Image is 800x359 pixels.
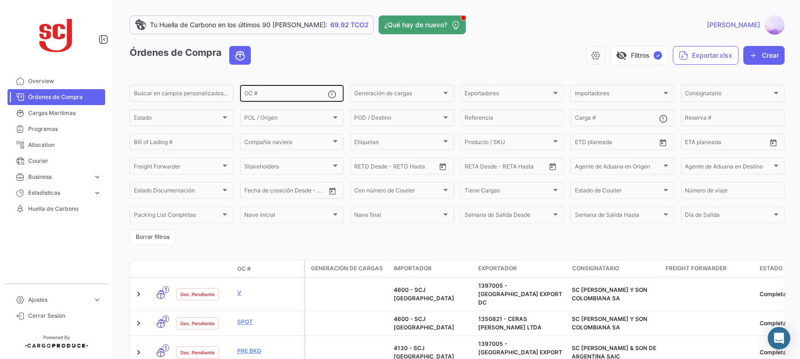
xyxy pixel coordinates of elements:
span: Exportadores [465,92,551,98]
a: SPOT [237,318,300,326]
span: 4600 - SCJ Colombia [394,315,454,331]
input: Hasta [598,140,637,147]
span: Doc. Pendiente [180,349,215,356]
span: Producto / SKU [465,140,551,147]
datatable-header-cell: Estado Doc. [172,265,233,273]
span: 1 [163,286,169,293]
input: Desde [244,189,261,195]
span: visibility_off [616,50,628,61]
span: Importadores [575,92,662,98]
h3: Órdenes de Compra [130,46,254,65]
span: Estado [134,116,221,122]
datatable-header-cell: Importador [390,260,474,277]
span: Cargas Marítimas [28,109,101,117]
span: Allocation [28,141,101,149]
span: Etiquetas [355,140,442,147]
button: Exportar.xlsx [673,46,739,65]
input: Hasta [268,189,306,195]
button: Open calendar [326,184,340,198]
input: Hasta [378,164,417,171]
span: Agente de Aduana en Destino [685,164,772,171]
input: Hasta [488,164,527,171]
datatable-header-cell: Exportador [474,260,568,277]
span: Nave inicial [244,213,331,220]
datatable-header-cell: OC # [233,261,304,277]
span: Semana de Salida Desde [465,213,551,220]
span: SC JOHNSON Y SON COLOMBIANA SA [572,286,648,302]
a: Órdenes de Compra [8,89,105,105]
span: Stakeholders [244,164,331,171]
a: Overview [8,73,105,89]
span: 1 [163,344,169,351]
span: expand_more [93,173,101,181]
span: Estado Documentación [134,189,221,195]
button: Open calendar [656,136,670,150]
span: Programas [28,125,101,133]
a: PRE BKG [237,347,300,355]
span: expand_more [93,189,101,197]
span: 4600 - SCJ Colombia [394,286,454,302]
input: Desde [465,164,482,171]
span: Estadísticas [28,189,89,197]
span: Estado [760,264,783,273]
span: Consignatario [572,264,619,273]
span: POL / Origen [244,116,331,122]
span: ¿Qué hay de nuevo? [384,20,447,30]
button: Ocean [230,46,250,64]
span: Importador [394,264,432,273]
span: OC # [237,265,251,273]
span: 1397005 - TOLUCA EXPORT DC [478,282,563,306]
span: Doc. Pendiente [180,320,215,327]
span: 2 [163,315,169,322]
span: SC JOHNSON Y SON COLOMBIANA SA [572,315,648,331]
span: POD / Destino [355,116,442,122]
datatable-header-cell: Freight Forwarder [662,260,756,277]
span: Día de Salida [685,213,772,220]
img: scj_logo1.svg [33,11,80,58]
button: Open calendar [436,160,450,174]
button: ¿Qué hay de nuevo? [379,15,466,34]
a: v [237,289,300,297]
a: Courier [8,153,105,169]
input: Desde [355,164,372,171]
input: Desde [575,140,592,147]
span: Compañía naviera [244,140,331,147]
div: Abrir Intercom Messenger [768,327,791,350]
span: Con número de Courier [355,189,442,195]
span: Agente de Aduana en Origen [575,164,662,171]
span: Generación de cargas [311,264,383,273]
span: ✓ [654,51,662,60]
a: Allocation [8,137,105,153]
a: Expand/Collapse Row [134,348,143,357]
span: Cerrar Sesión [28,312,101,320]
span: [PERSON_NAME] [707,20,761,30]
span: Freight Forwarder [134,164,221,171]
span: Packing List Completas [134,213,221,220]
button: Crear [744,46,785,65]
a: Expand/Collapse Row [134,319,143,328]
span: Consignatario [685,92,772,98]
span: Estado de Courier [575,189,662,195]
span: Semana de Salida Hasta [575,213,662,220]
a: Expand/Collapse Row [134,290,143,299]
span: Generación de cargas [355,92,442,98]
datatable-header-cell: Consignatario [568,260,662,277]
span: Freight Forwarder [666,264,727,273]
a: Programas [8,121,105,137]
span: Ajustes [28,296,89,304]
span: Exportador [478,264,517,273]
span: Tu Huella de Carbono en los últimos 90 [PERSON_NAME]: [150,20,327,30]
button: Borrar filtros [130,229,176,245]
input: Desde [685,140,702,147]
span: Business [28,173,89,181]
span: Courier [28,157,101,165]
a: Huella de Carbono [8,201,105,217]
span: Doc. Pendiente [180,290,215,298]
span: Órdenes de Compra [28,93,101,101]
a: Cargas Marítimas [8,105,105,121]
button: Open calendar [546,160,560,174]
span: Nave final [355,213,442,220]
span: Tiene Cargas [465,189,551,195]
img: fondo-morado-rosa-nublado_91008-257.jpg [765,15,785,35]
datatable-header-cell: Generación de cargas [305,260,390,277]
